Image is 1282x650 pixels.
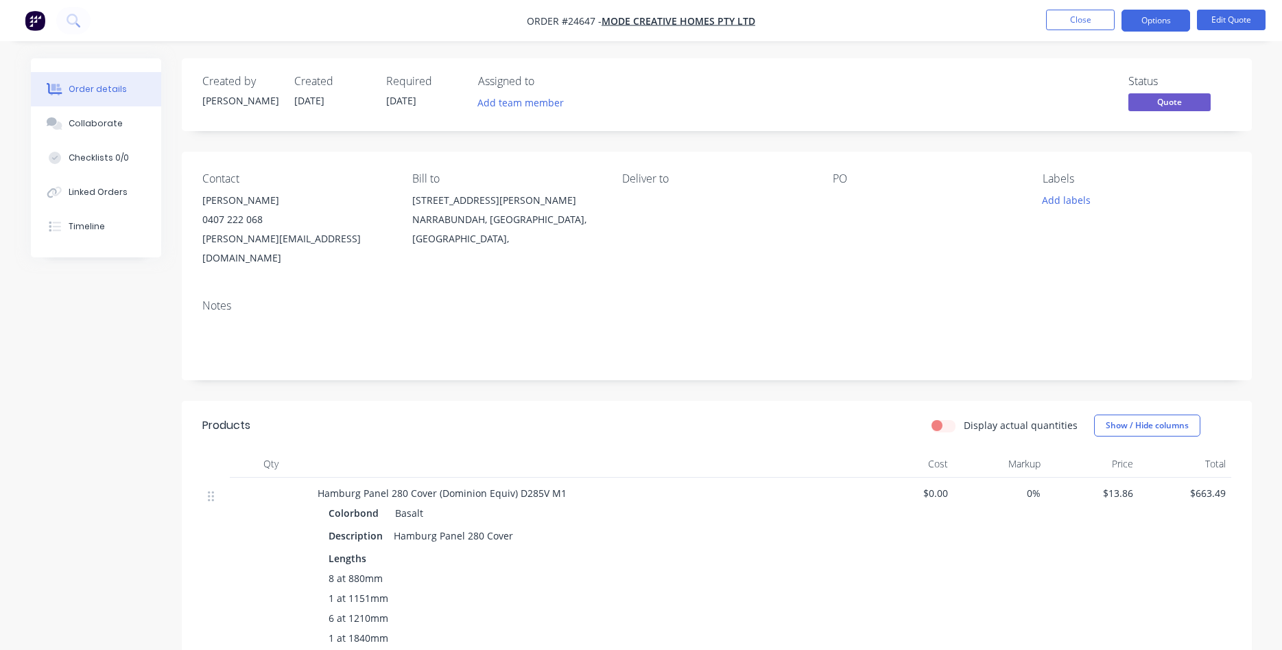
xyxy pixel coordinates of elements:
span: [DATE] [294,94,324,107]
span: [DATE] [386,94,416,107]
span: Hamburg Panel 280 Cover (Dominion Equiv) D285V M1 [318,487,567,500]
button: Edit Quote [1197,10,1266,30]
button: Collaborate [31,106,161,141]
div: Description [329,526,388,546]
div: Labels [1043,172,1231,185]
button: Add labels [1035,191,1098,209]
span: 1 at 1151mm [329,591,388,605]
button: Timeline [31,209,161,244]
div: Required [386,75,462,88]
div: [PERSON_NAME] [202,191,390,210]
button: Options [1121,10,1190,32]
div: [PERSON_NAME]0407 222 068[PERSON_NAME][EMAIL_ADDRESS][DOMAIN_NAME] [202,191,390,268]
div: Products [202,417,250,434]
div: Assigned to [478,75,615,88]
div: Cost [861,450,953,478]
span: $0.00 [866,486,948,500]
div: Deliver to [622,172,810,185]
div: Qty [230,450,312,478]
button: Show / Hide columns [1094,415,1200,437]
div: Linked Orders [69,186,128,198]
span: $13.86 [1052,486,1133,500]
span: 0% [959,486,1041,500]
div: Basalt [390,503,423,523]
span: Lengths [329,551,366,566]
div: [PERSON_NAME] [202,93,278,108]
div: [STREET_ADDRESS][PERSON_NAME] [412,191,600,210]
span: $663.49 [1144,486,1226,500]
div: Hamburg Panel 280 Cover [388,526,519,546]
div: Timeline [69,220,105,233]
div: Collaborate [69,117,123,130]
div: Markup [953,450,1046,478]
button: Order details [31,72,161,106]
button: Add team member [478,93,571,112]
div: Order details [69,83,127,95]
div: Total [1139,450,1231,478]
button: Checklists 0/0 [31,141,161,175]
button: Add team member [470,93,571,112]
div: Status [1128,75,1231,88]
span: 8 at 880mm [329,571,383,585]
div: PO [833,172,1021,185]
div: Price [1046,450,1139,478]
div: Created [294,75,370,88]
div: Checklists 0/0 [69,152,129,164]
div: Notes [202,299,1231,312]
button: Close [1046,10,1115,30]
span: Quote [1128,93,1211,111]
label: Display actual quantities [964,418,1078,432]
div: Bill to [412,172,600,185]
div: Created by [202,75,278,88]
div: NARRABUNDAH, [GEOGRAPHIC_DATA], [GEOGRAPHIC_DATA], [412,210,600,248]
button: Linked Orders [31,175,161,209]
span: 6 at 1210mm [329,611,388,625]
div: Contact [202,172,390,185]
div: [PERSON_NAME][EMAIL_ADDRESS][DOMAIN_NAME] [202,229,390,268]
div: [STREET_ADDRESS][PERSON_NAME]NARRABUNDAH, [GEOGRAPHIC_DATA], [GEOGRAPHIC_DATA], [412,191,600,248]
button: Quote [1128,93,1211,114]
img: Factory [25,10,45,31]
span: Order #24647 - [527,14,602,27]
span: 1 at 1840mm [329,631,388,645]
div: Colorbond [329,503,384,523]
a: MODE CREATIVE HOMES PTY LTD [602,14,755,27]
div: 0407 222 068 [202,210,390,229]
